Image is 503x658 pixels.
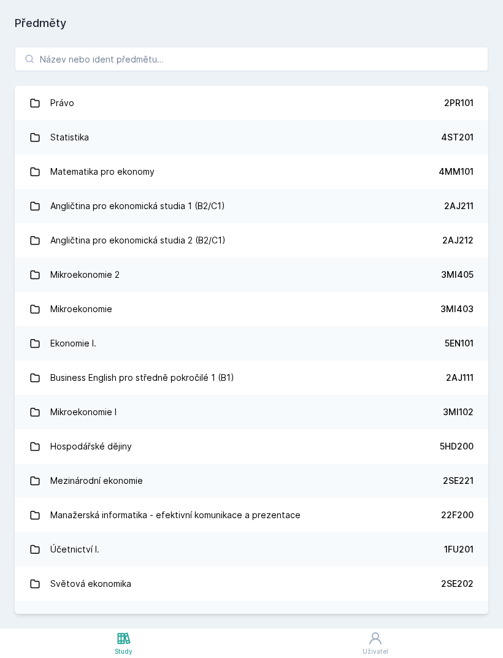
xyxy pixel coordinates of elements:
div: Statistika [50,125,89,150]
a: Angličtina pro ekonomická studia 1 (B2/C1) 2AJ211 [15,189,488,223]
div: Hospodářské dějiny [50,434,132,459]
div: Světová ekonomika [50,572,131,596]
div: Ekonomie II. [50,606,98,630]
h1: Předměty [15,15,488,32]
a: Mikroekonomie 3MI403 [15,292,488,326]
div: 4MM101 [439,166,474,178]
div: Study [115,647,132,656]
div: 3MI405 [441,269,474,281]
div: Manažerská informatika - efektivní komunikace a prezentace [50,503,301,527]
div: 2SE221 [443,475,474,487]
div: 2AJ211 [444,200,474,212]
div: 2SE202 [441,578,474,590]
div: Uživatel [363,647,388,656]
div: 2AJ212 [442,234,474,247]
div: Business English pro středně pokročilé 1 (B1) [50,365,234,390]
div: Matematika pro ekonomy [50,159,155,184]
a: Mikroekonomie I 3MI102 [15,395,488,429]
div: 3MI403 [440,303,474,315]
a: Statistika 4ST201 [15,120,488,155]
div: 4ST201 [441,131,474,143]
div: Mikroekonomie [50,297,112,321]
div: 5HD200 [440,440,474,453]
a: Angličtina pro ekonomická studia 2 (B2/C1) 2AJ212 [15,223,488,258]
a: Světová ekonomika 2SE202 [15,567,488,601]
div: Angličtina pro ekonomická studia 2 (B2/C1) [50,228,226,253]
div: Mikroekonomie I [50,400,117,424]
a: Mezinárodní ekonomie 2SE221 [15,464,488,498]
div: 1FU201 [444,543,474,556]
div: 5EN411 [444,612,474,624]
div: 2AJ111 [446,372,474,384]
a: Ekonomie II. 5EN411 [15,601,488,635]
div: 2PR101 [444,97,474,109]
a: Matematika pro ekonomy 4MM101 [15,155,488,189]
div: Mikroekonomie 2 [50,262,120,287]
div: Právo [50,91,74,115]
a: Manažerská informatika - efektivní komunikace a prezentace 22F200 [15,498,488,532]
div: Angličtina pro ekonomická studia 1 (B2/C1) [50,194,225,218]
div: 5EN101 [445,337,474,350]
a: Business English pro středně pokročilé 1 (B1) 2AJ111 [15,361,488,395]
div: 22F200 [441,509,474,521]
div: Mezinárodní ekonomie [50,469,143,493]
a: Právo 2PR101 [15,86,488,120]
div: Ekonomie I. [50,331,96,356]
a: Účetnictví I. 1FU201 [15,532,488,567]
a: Ekonomie I. 5EN101 [15,326,488,361]
input: Název nebo ident předmětu… [15,47,488,71]
div: Účetnictví I. [50,537,99,562]
div: 3MI102 [443,406,474,418]
a: Hospodářské dějiny 5HD200 [15,429,488,464]
a: Mikroekonomie 2 3MI405 [15,258,488,292]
